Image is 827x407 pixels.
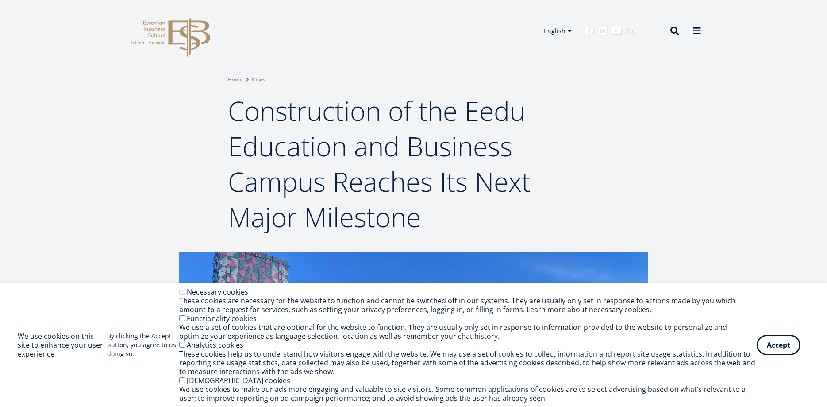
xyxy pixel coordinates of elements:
[187,314,257,323] label: Functionality cookies
[626,27,635,35] a: Instagram
[187,376,290,385] label: [DEMOGRAPHIC_DATA] cookies
[179,385,757,403] div: We use cookies to make our ads more engaging and valuable to site visitors. Some common applicati...
[18,332,107,358] h2: We use cookies on this site to enhance your user experience
[187,340,243,350] label: Analytics cookies
[252,75,265,84] a: News
[179,323,757,341] div: We use a set of cookies that are optional for the website to function. They are usually only set ...
[612,27,622,35] a: Youtube
[179,349,757,376] div: These cookies help us to understand how visitors engage with the website. We may use a set of coo...
[598,27,607,35] a: Linkedin
[585,27,594,35] a: Facebook
[757,335,800,355] button: Accept
[228,75,243,84] a: Home
[179,296,757,314] div: These cookies are necessary for the website to function and cannot be switched off in our systems...
[228,93,531,235] span: Construction of the Eedu Education and Business Campus Reaches Its Next Major Milestone
[107,332,180,358] p: By clicking the Accept button, you agree to us doing so.
[187,287,248,297] label: Necessary cookies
